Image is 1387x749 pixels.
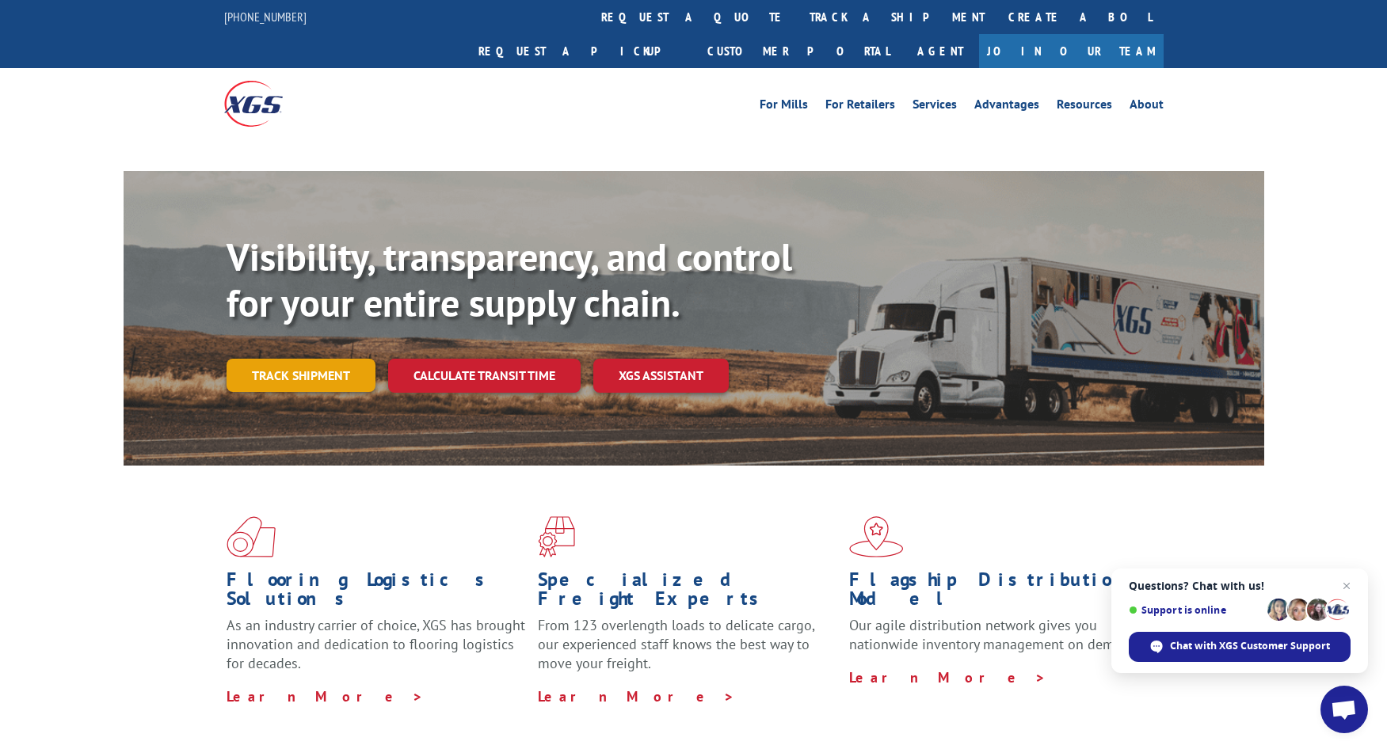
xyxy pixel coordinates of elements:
a: Customer Portal [695,34,901,68]
a: For Mills [760,98,808,116]
img: xgs-icon-total-supply-chain-intelligence-red [227,516,276,557]
a: Agent [901,34,979,68]
div: Open chat [1320,686,1368,733]
div: Chat with XGS Customer Support [1129,632,1351,662]
a: Calculate transit time [388,359,581,393]
img: xgs-icon-focused-on-flooring-red [538,516,575,557]
h1: Flagship Distribution Model [849,570,1149,616]
h1: Specialized Freight Experts [538,570,837,616]
a: Services [913,98,957,116]
a: About [1130,98,1164,116]
p: From 123 overlength loads to delicate cargo, our experienced staff knows the best way to move you... [538,616,837,686]
a: Advantages [974,98,1039,116]
a: Request a pickup [467,34,695,68]
h1: Flooring Logistics Solutions [227,570,526,616]
span: Our agile distribution network gives you nationwide inventory management on demand. [849,616,1141,653]
img: xgs-icon-flagship-distribution-model-red [849,516,904,557]
a: Resources [1057,98,1112,116]
span: Support is online [1129,604,1262,616]
a: For Retailers [825,98,895,116]
a: [PHONE_NUMBER] [224,9,307,25]
a: Learn More > [227,687,424,705]
a: Track shipment [227,359,375,392]
a: Join Our Team [979,34,1164,68]
a: Learn More > [849,668,1046,686]
a: XGS ASSISTANT [593,359,729,393]
span: Close chat [1337,576,1356,595]
span: Questions? Chat with us! [1129,580,1351,592]
a: Learn More > [538,687,735,705]
b: Visibility, transparency, and control for your entire supply chain. [227,232,792,327]
span: Chat with XGS Customer Support [1170,639,1330,653]
span: As an industry carrier of choice, XGS has brought innovation and dedication to flooring logistics... [227,616,525,672]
